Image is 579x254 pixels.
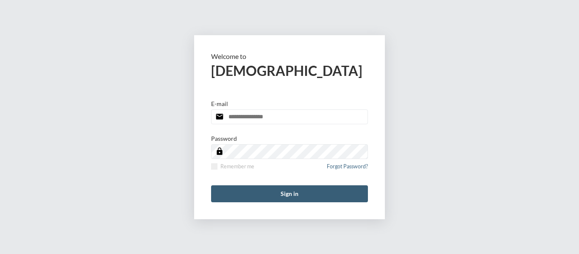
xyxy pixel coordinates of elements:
[211,135,237,142] p: Password
[327,163,368,175] a: Forgot Password?
[211,185,368,202] button: Sign in
[211,100,228,107] p: E-mail
[211,62,368,79] h2: [DEMOGRAPHIC_DATA]
[211,52,368,60] p: Welcome to
[211,163,254,170] label: Remember me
